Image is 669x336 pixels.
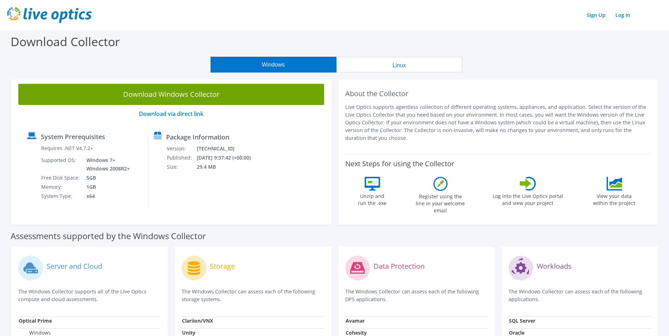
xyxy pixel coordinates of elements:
p: The Windows Collector can assess each of the following storage systems. [182,288,324,303]
strong: Cohesity [346,329,367,336]
td: System Type: [41,192,81,201]
label: Server and Cloud [47,263,102,270]
label: Next Steps for using the Collector [345,160,454,168]
td: 1GB [81,182,131,192]
strong: Optical Prime [19,317,52,324]
a: Download Windows Collector [18,84,324,105]
td: [TECHNICAL_ID] [196,144,260,153]
td: Size: [166,162,196,172]
label: Register using the line in your welcome email [414,191,467,214]
img: live_optics_svg.svg [7,7,92,23]
label: Assessments supported by the Windows Collector [11,232,206,239]
h2: About the Collector [345,89,651,98]
td: Memory: [41,182,81,192]
label: Requires .NET V4.7.2+ [41,145,93,152]
a: Sign Up [583,10,609,20]
a: Log In [612,10,634,20]
p: The Windows Collector can assess each of the following DPS applications. [345,288,487,303]
td: Free Disk Space: [41,173,81,182]
td: Published: [166,153,196,162]
p: The Windows Collector can assess each of the following applications. [509,288,651,303]
label: Download Collector [11,33,120,50]
button: Linux [336,57,462,73]
label: Unzip and run the .exe [356,191,389,207]
strong: Oracle [509,329,524,336]
td: [DATE] 9:37:42 (+00:00) [196,153,260,162]
td: 29.4 MB [196,162,260,172]
p: The Windows Collector supports all of the Live Optics compute and cloud assessments. [18,288,160,303]
strong: Clariion/VNX [182,317,213,324]
td: Version: [166,144,196,153]
label: System Prerequisites [41,133,105,140]
label: View your data within the project [589,191,640,207]
label: Package Information [166,133,229,141]
label: Data Protection [373,263,425,270]
label: Workloads [537,263,572,270]
strong: SQL Server [509,317,535,324]
button: Windows [211,57,336,73]
p: Live Optics supports agentless collection of different operating systems, appliances, and applica... [345,103,651,142]
td: Windows 7+ Windows 2008R2+ [81,156,131,173]
strong: Avamar [346,317,365,324]
td: 5GB [81,173,131,182]
a: Download via direct link [139,110,203,118]
td: x64 [81,192,131,201]
label: Log into the Live Optics portal and view your project [492,191,564,207]
label: Storage [210,263,235,270]
td: Supported OS: [41,156,81,173]
strong: Unity [182,329,195,336]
